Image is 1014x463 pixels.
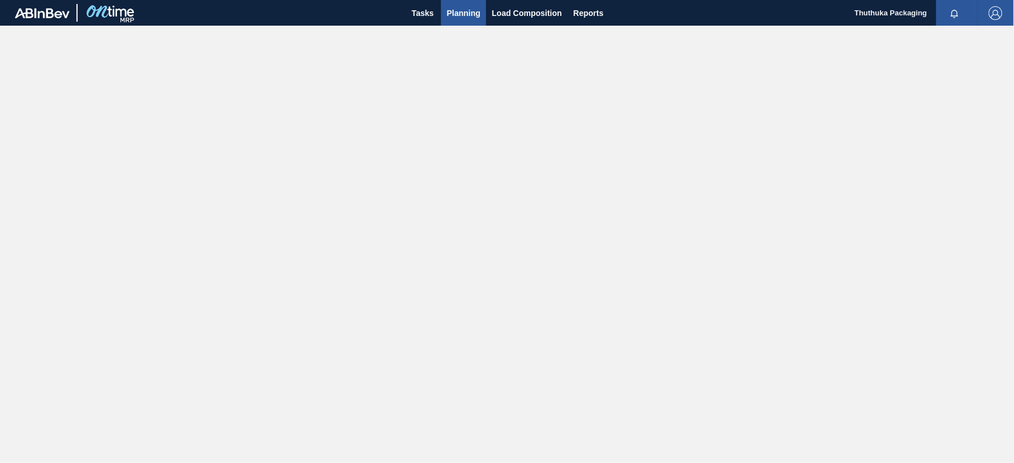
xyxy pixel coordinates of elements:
span: Load Composition [492,6,562,20]
span: Tasks [410,6,435,20]
img: TNhmsLtSVTkK8tSr43FrP2fwEKptu5GPRR3wAAAABJRU5ErkJggg== [15,8,70,18]
span: Planning [447,6,480,20]
span: Reports [573,6,604,20]
img: Logout [989,6,1003,20]
button: Notifications [936,5,973,21]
